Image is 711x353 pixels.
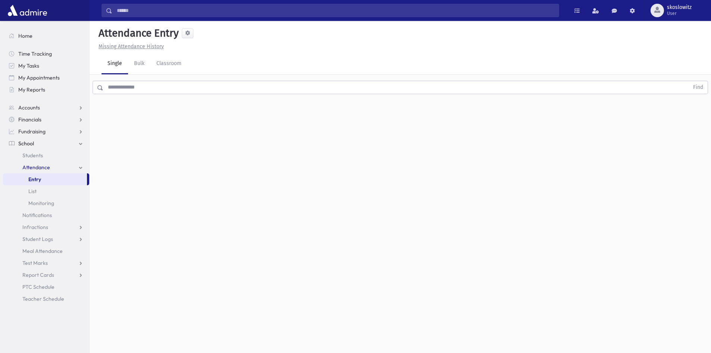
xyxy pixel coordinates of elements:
span: Accounts [18,104,40,111]
a: Single [102,53,128,74]
span: Student Logs [22,236,53,242]
a: Entry [3,173,87,185]
a: Home [3,30,89,42]
span: Meal Attendance [22,248,63,254]
a: Monitoring [3,197,89,209]
span: PTC Schedule [22,284,54,290]
img: AdmirePro [6,3,49,18]
a: My Tasks [3,60,89,72]
span: skoslowitz [667,4,692,10]
span: List [28,188,37,195]
a: Infractions [3,221,89,233]
a: My Reports [3,84,89,96]
span: Time Tracking [18,50,52,57]
span: Infractions [22,224,48,230]
a: Time Tracking [3,48,89,60]
span: Home [18,32,32,39]
button: Find [689,81,708,94]
a: Fundraising [3,126,89,137]
span: Report Cards [22,272,54,278]
a: Notifications [3,209,89,221]
a: Classroom [150,53,187,74]
span: School [18,140,34,147]
span: Financials [18,116,41,123]
a: Meal Attendance [3,245,89,257]
span: My Reports [18,86,45,93]
a: Report Cards [3,269,89,281]
span: Monitoring [28,200,54,207]
span: Test Marks [22,260,48,266]
a: Student Logs [3,233,89,245]
span: User [667,10,692,16]
a: My Appointments [3,72,89,84]
a: Teacher Schedule [3,293,89,305]
a: Missing Attendance History [96,43,164,50]
u: Missing Attendance History [99,43,164,50]
a: Students [3,149,89,161]
a: School [3,137,89,149]
span: Fundraising [18,128,46,135]
span: Attendance [22,164,50,171]
span: Entry [28,176,41,183]
span: Teacher Schedule [22,295,64,302]
a: Test Marks [3,257,89,269]
a: PTC Schedule [3,281,89,293]
a: Bulk [128,53,150,74]
span: Notifications [22,212,52,219]
input: Search [112,4,559,17]
span: My Tasks [18,62,39,69]
span: My Appointments [18,74,60,81]
a: List [3,185,89,197]
h5: Attendance Entry [96,27,179,40]
a: Financials [3,114,89,126]
span: Students [22,152,43,159]
a: Attendance [3,161,89,173]
a: Accounts [3,102,89,114]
